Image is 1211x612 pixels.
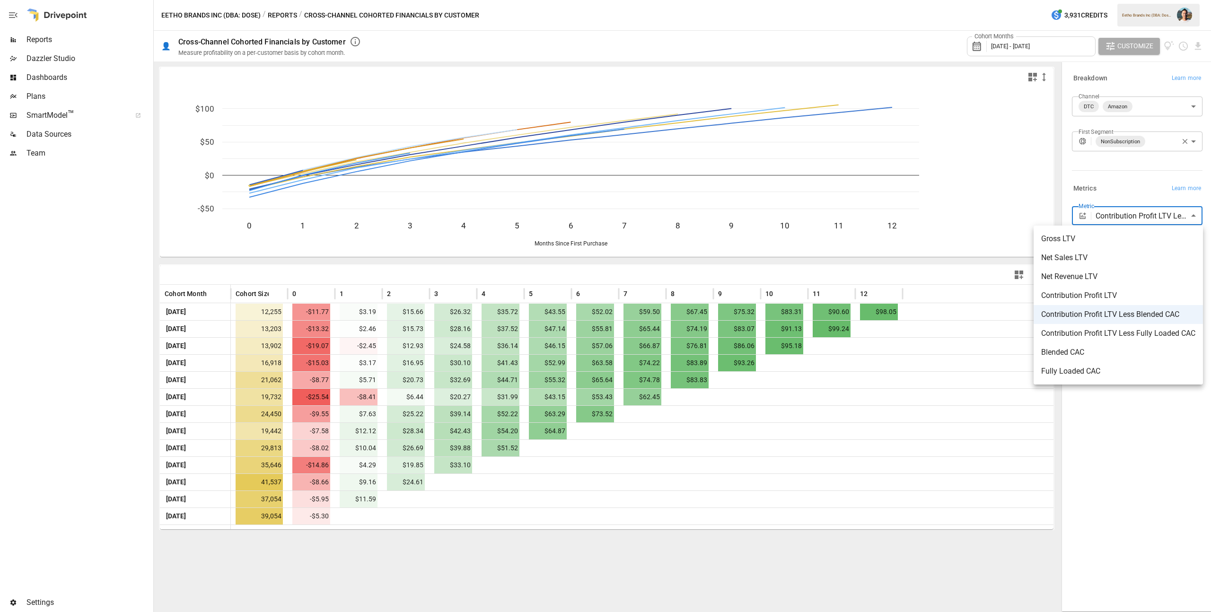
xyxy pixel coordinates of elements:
span: Fully Loaded CAC [1041,366,1195,377]
span: Blended CAC [1041,347,1195,358]
span: Net Revenue LTV [1041,271,1195,282]
span: Gross LTV [1041,233,1195,245]
span: Contribution Profit LTV Less Fully Loaded CAC [1041,328,1195,339]
span: Contribution Profit LTV Less Blended CAC [1041,309,1195,320]
span: Net Sales LTV [1041,252,1195,263]
span: Contribution Profit LTV [1041,290,1195,301]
